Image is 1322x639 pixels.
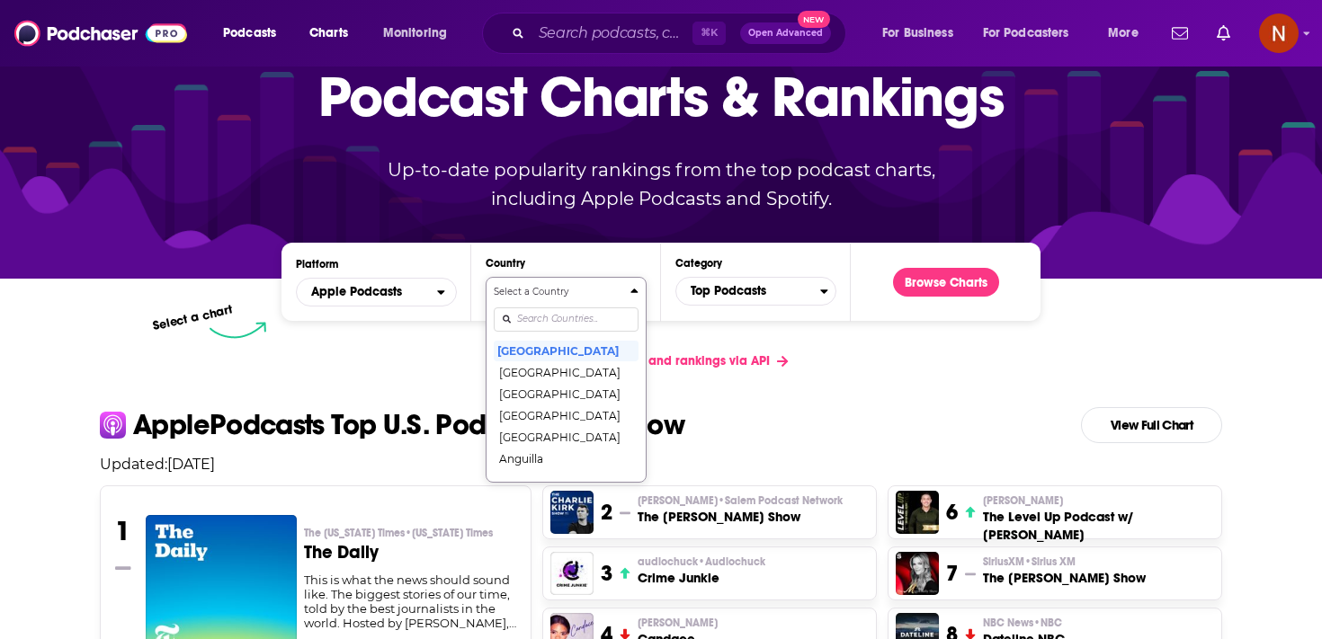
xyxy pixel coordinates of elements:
img: select arrow [210,322,266,339]
button: [GEOGRAPHIC_DATA] [494,404,639,426]
button: Open AdvancedNew [740,22,831,44]
button: [GEOGRAPHIC_DATA] [494,469,639,491]
span: The [US_STATE] Times [304,526,493,540]
p: The New York Times • New York Times [304,526,517,540]
h3: The Daily [304,544,517,562]
span: • [US_STATE] Times [405,527,493,539]
img: Podchaser - Follow, Share and Rate Podcasts [14,16,187,50]
h3: 7 [946,560,958,587]
span: New [798,11,830,28]
span: For Podcasters [983,21,1069,46]
span: Logged in as AdelNBM [1259,13,1299,53]
div: Search podcasts, credits, & more... [499,13,863,54]
span: Apple Podcasts [311,286,402,298]
h3: 6 [946,499,958,526]
button: [GEOGRAPHIC_DATA] [494,361,639,383]
span: • Audiochuck [698,555,765,568]
span: [PERSON_NAME] [638,493,843,508]
p: Paul Alex Espinoza [983,493,1214,508]
a: Charts [298,19,359,48]
a: Show notifications dropdown [1165,18,1195,49]
button: Anguilla [494,448,639,469]
span: Top Podcasts [676,276,820,306]
a: The [US_STATE] Times•[US_STATE] TimesThe Daily [304,526,517,572]
h3: 3 [601,560,612,587]
span: [PERSON_NAME] [983,493,1063,508]
p: Podcast Charts & Rankings [318,38,1005,155]
h3: 2 [601,499,612,526]
input: Search Countries... [494,307,639,332]
p: SiriusXM • Sirius XM [983,555,1146,569]
img: Crime Junkie [550,552,594,595]
a: Get podcast charts and rankings via API [519,339,802,383]
p: NBC News • NBC [983,616,1065,630]
span: audiochuck [638,555,765,569]
button: open menu [210,19,299,48]
p: Apple Podcasts Top U.S. Podcasts Right Now [133,411,684,439]
a: View Full Chart [1081,407,1222,443]
button: open menu [1095,19,1161,48]
input: Search podcasts, credits, & more... [531,19,692,48]
div: This is what the news should sound like. The biggest stories of our time, told by the best journa... [304,572,517,630]
button: open menu [296,278,457,306]
a: [PERSON_NAME]•Salem Podcast NetworkThe [PERSON_NAME] Show [638,493,843,526]
h2: Platforms [296,278,457,306]
h4: Select a Country [494,288,623,297]
a: SiriusXM•Sirius XMThe [PERSON_NAME] Show [983,555,1146,587]
span: NBC News [983,616,1062,630]
button: Countries [486,277,647,483]
span: • Salem Podcast Network [718,494,843,507]
button: Categories [675,277,836,306]
img: The Megyn Kelly Show [896,552,939,595]
a: [PERSON_NAME]The Level Up Podcast w/ [PERSON_NAME] [983,493,1214,544]
span: More [1108,21,1139,46]
img: The Level Up Podcast w/ Paul Alex [896,491,939,534]
a: Show notifications dropdown [1210,18,1237,49]
span: Get podcast charts and rankings via API [533,353,770,368]
button: Browse Charts [893,268,999,297]
button: open menu [971,19,1095,48]
span: For Business [882,21,953,46]
span: Monitoring [383,21,447,46]
button: [GEOGRAPHIC_DATA] [494,383,639,404]
p: Up-to-date popularity rankings from the top podcast charts, including Apple Podcasts and Spotify. [352,155,970,213]
button: Show profile menu [1259,13,1299,53]
button: open menu [870,19,976,48]
button: open menu [371,19,470,48]
img: User Profile [1259,13,1299,53]
h3: The [PERSON_NAME] Show [983,569,1146,587]
span: SiriusXM [983,555,1076,569]
span: Charts [309,21,348,46]
p: Candace Owens [638,616,718,630]
p: Updated: [DATE] [85,456,1237,473]
span: • NBC [1033,617,1062,629]
p: Charlie Kirk • Salem Podcast Network [638,493,843,508]
img: The Charlie Kirk Show [550,491,594,534]
img: apple Icon [100,412,126,438]
span: Open Advanced [748,29,823,38]
h3: 1 [115,515,130,547]
span: [PERSON_NAME] [638,616,718,630]
h3: The [PERSON_NAME] Show [638,508,843,526]
button: [GEOGRAPHIC_DATA] [494,340,639,361]
button: [GEOGRAPHIC_DATA] [494,426,639,448]
span: ⌘ K [692,22,726,45]
a: audiochuck•AudiochuckCrime Junkie [638,555,765,587]
h3: Crime Junkie [638,569,765,587]
h3: The Level Up Podcast w/ [PERSON_NAME] [983,508,1214,544]
p: Select a chart [151,302,234,333]
span: Podcasts [223,21,276,46]
span: • Sirius XM [1024,555,1076,568]
p: audiochuck • Audiochuck [638,555,765,569]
